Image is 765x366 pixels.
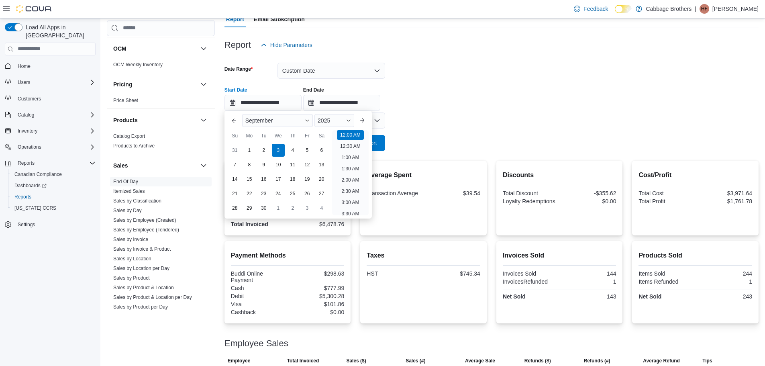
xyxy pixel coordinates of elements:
[113,116,138,124] h3: Products
[14,182,47,189] span: Dashboards
[561,293,616,300] div: 143
[113,236,148,243] span: Sales by Invoice
[2,77,99,88] button: Users
[332,130,369,215] ul: Time
[113,256,151,262] a: Sales by Location
[338,198,362,207] li: 3:00 AM
[289,293,344,299] div: $5,300.28
[524,358,551,364] span: Refunds ($)
[374,117,380,124] button: Open list of options
[646,4,692,14] p: Cabbage Brothers
[14,61,96,71] span: Home
[286,173,299,186] div: day-18
[14,220,38,229] a: Settings
[286,202,299,215] div: day-2
[2,109,99,121] button: Catalog
[301,129,314,142] div: Fr
[113,80,197,88] button: Pricing
[465,358,495,364] span: Average Sale
[14,126,41,136] button: Inventory
[113,304,168,310] a: Sales by Product per Day
[18,79,30,86] span: Users
[11,192,96,202] span: Reports
[289,301,344,307] div: $101.86
[243,129,256,142] div: Mo
[113,227,179,233] span: Sales by Employee (Tendered)
[289,285,344,291] div: $777.99
[503,190,558,196] div: Total Discount
[113,217,176,223] a: Sales by Employee (Created)
[113,116,197,124] button: Products
[113,266,169,271] a: Sales by Location per Day
[231,293,286,299] div: Debit
[199,161,208,170] button: Sales
[571,1,611,17] a: Feedback
[561,278,616,285] div: 1
[315,202,328,215] div: day-4
[11,181,50,190] a: Dashboards
[697,198,752,204] div: $1,761.78
[315,158,328,171] div: day-13
[113,188,145,194] a: Itemized Sales
[2,219,99,230] button: Settings
[695,4,696,14] p: |
[231,251,345,260] h2: Payment Methods
[113,97,138,104] span: Price Sheet
[242,114,313,127] div: Button. Open the month selector. September is currently selected.
[11,170,65,179] a: Canadian Compliance
[14,158,38,168] button: Reports
[712,4,759,14] p: [PERSON_NAME]
[107,131,215,154] div: Products
[231,309,286,315] div: Cashback
[301,202,314,215] div: day-3
[639,278,694,285] div: Items Refunded
[113,275,150,281] a: Sales by Product
[14,171,62,178] span: Canadian Compliance
[257,144,270,157] div: day-2
[272,129,285,142] div: We
[639,198,694,204] div: Total Profit
[14,219,96,229] span: Settings
[113,198,161,204] a: Sales by Classification
[18,112,34,118] span: Catalog
[700,4,709,14] div: Heather Fuernkranz
[639,190,694,196] div: Total Cost
[643,358,680,364] span: Average Refund
[272,173,285,186] div: day-17
[314,114,354,127] div: Button. Open the year selector. 2025 is currently selected.
[107,177,215,315] div: Sales
[697,278,752,285] div: 1
[113,143,155,149] span: Products to Archive
[228,158,241,171] div: day-7
[257,173,270,186] div: day-16
[697,190,752,196] div: $3,971.64
[113,208,142,213] a: Sales by Day
[289,221,344,227] div: $6,478.76
[8,202,99,214] button: [US_STATE] CCRS
[356,114,369,127] button: Next month
[18,63,31,70] span: Home
[2,141,99,153] button: Operations
[14,205,56,211] span: [US_STATE] CCRS
[406,358,425,364] span: Sales (#)
[113,133,145,139] span: Catalog Export
[702,358,712,364] span: Tips
[338,153,362,162] li: 1:00 AM
[367,270,422,277] div: HST
[338,175,362,185] li: 2:00 AM
[228,143,329,215] div: September, 2025
[18,221,35,228] span: Settings
[561,270,616,277] div: 144
[346,358,366,364] span: Sales ($)
[337,130,364,140] li: 12:00 AM
[315,187,328,200] div: day-27
[270,41,312,49] span: Hide Parameters
[18,128,37,134] span: Inventory
[113,178,138,185] span: End Of Day
[615,5,632,13] input: Dark Mode
[113,246,171,252] a: Sales by Invoice & Product
[113,61,163,68] span: OCM Weekly Inventory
